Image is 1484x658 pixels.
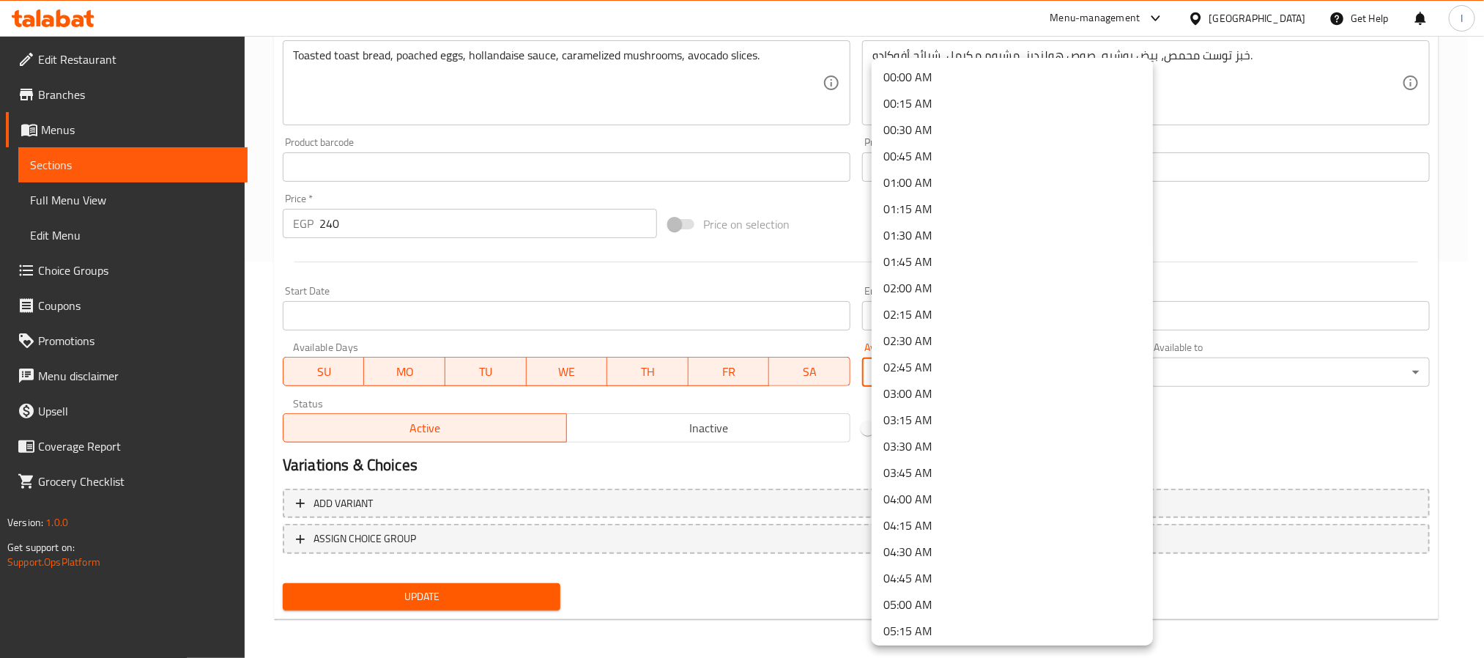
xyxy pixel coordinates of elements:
[872,486,1153,512] li: 04:00 AM
[872,565,1153,591] li: 04:45 AM
[872,117,1153,143] li: 00:30 AM
[872,591,1153,618] li: 05:00 AM
[872,90,1153,117] li: 00:15 AM
[872,169,1153,196] li: 01:00 AM
[872,275,1153,301] li: 02:00 AM
[872,248,1153,275] li: 01:45 AM
[872,618,1153,644] li: 05:15 AM
[872,196,1153,222] li: 01:15 AM
[872,64,1153,90] li: 00:00 AM
[872,301,1153,328] li: 02:15 AM
[872,143,1153,169] li: 00:45 AM
[872,539,1153,565] li: 04:30 AM
[872,354,1153,380] li: 02:45 AM
[872,380,1153,407] li: 03:00 AM
[872,512,1153,539] li: 04:15 AM
[872,433,1153,459] li: 03:30 AM
[872,407,1153,433] li: 03:15 AM
[872,222,1153,248] li: 01:30 AM
[872,459,1153,486] li: 03:45 AM
[872,328,1153,354] li: 02:30 AM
